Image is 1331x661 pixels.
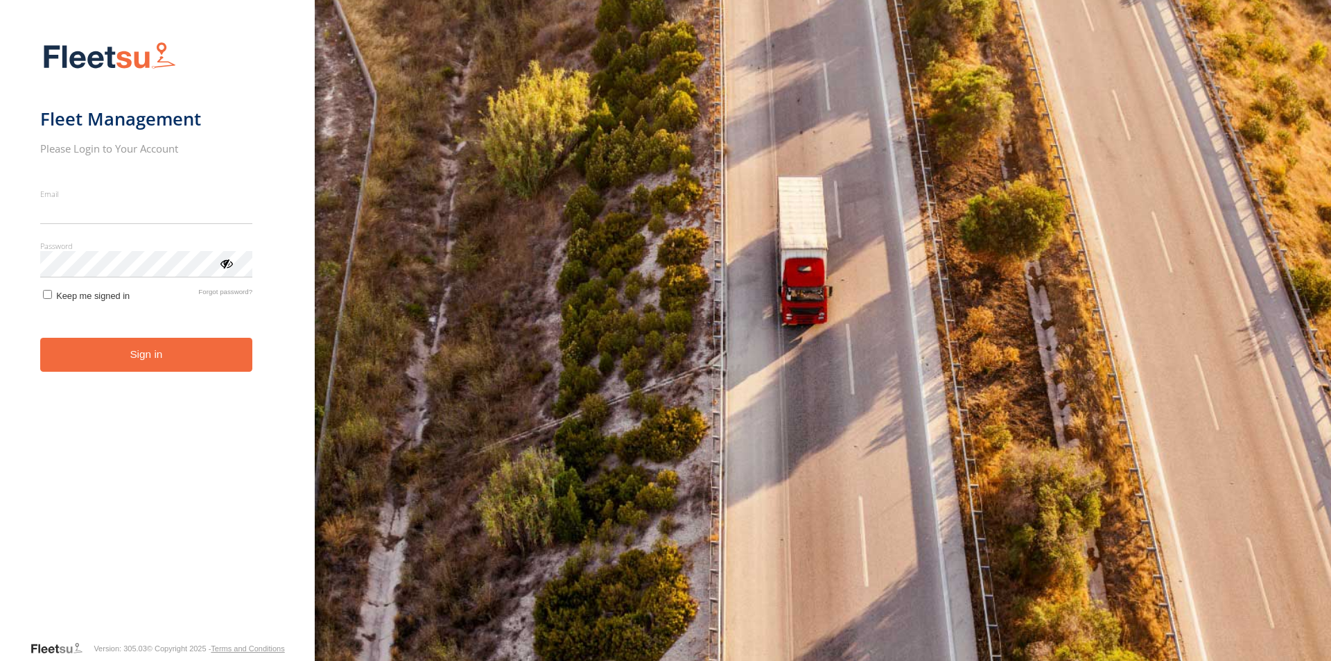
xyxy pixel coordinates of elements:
img: Fleetsu [40,39,179,74]
h1: Fleet Management [40,108,253,130]
div: ViewPassword [219,256,233,270]
label: Password [40,241,253,251]
button: Sign in [40,338,253,372]
div: Version: 305.03 [94,644,146,653]
form: main [40,33,275,640]
a: Visit our Website [30,642,94,655]
div: © Copyright 2025 - [147,644,285,653]
span: Keep me signed in [56,291,130,301]
input: Keep me signed in [43,290,52,299]
label: Email [40,189,253,199]
h2: Please Login to Your Account [40,141,253,155]
a: Forgot password? [198,288,252,301]
a: Terms and Conditions [211,644,284,653]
